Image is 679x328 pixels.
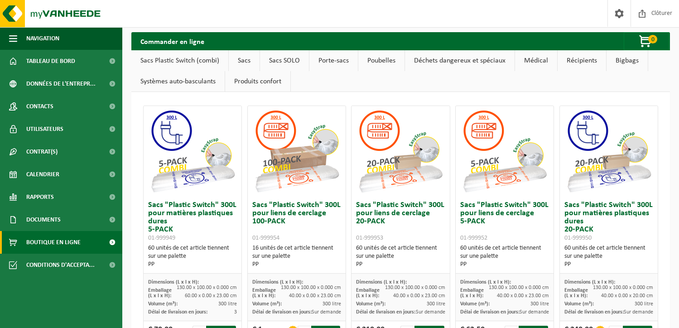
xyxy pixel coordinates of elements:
span: Tableau de bord [26,50,75,72]
span: 01-999952 [460,235,487,241]
div: 60 unités de cet article tiennent sur une palette [148,244,237,269]
img: 01-999950 [563,106,654,197]
span: 300 litre [323,301,341,307]
span: 40.00 x 0.00 x 23.00 cm [393,293,445,299]
span: Volume (m³): [356,301,385,307]
div: PP [148,260,237,269]
img: 01-999952 [459,106,550,197]
span: 60.00 x 0.00 x 23.00 cm [185,293,237,299]
div: PP [564,260,653,269]
a: Systèmes auto-basculants [131,71,225,92]
span: 0 [648,35,657,43]
span: 130.00 x 100.00 x 0.000 cm [385,285,445,290]
span: Volume (m³): [460,301,490,307]
div: 16 unités de cet article tiennent sur une palette [252,244,341,269]
div: 60 unités de cet article tiennent sur une palette [564,244,653,269]
span: Calendrier [26,163,59,186]
h3: Sacs "Plastic Switch" 300L pour matières plastiques dures 20-PACK [564,201,653,242]
div: PP [356,260,445,269]
span: Emballage (L x l x H): [564,288,588,299]
span: Utilisateurs [26,118,63,140]
span: Documents [26,208,61,231]
span: Emballage (L x l x H): [460,288,484,299]
span: 300 litre [530,301,549,307]
span: Dimensions (L x l x H): [356,280,407,285]
span: Emballage (L x l x H): [148,288,172,299]
span: 300 litre [427,301,445,307]
div: PP [460,260,549,269]
span: Délai de livraison en jours: [148,309,207,315]
span: Volume (m³): [564,301,594,307]
span: Contrat(s) [26,140,58,163]
span: Rapports [26,186,54,208]
span: 01-999949 [148,235,175,241]
span: Délai de livraison en jours: [356,309,415,315]
span: 300 litre [635,301,653,307]
div: PP [252,260,341,269]
span: Sur demande [312,309,341,315]
span: 300 litre [218,301,237,307]
a: Sacs Plastic Switch (combi) [131,50,228,71]
span: 130.00 x 100.00 x 0.000 cm [177,285,237,290]
a: Porte-sacs [309,50,358,71]
span: Contacts [26,95,53,118]
span: Délai de livraison en jours: [252,309,312,315]
span: Délai de livraison en jours: [460,309,520,315]
span: 130.00 x 100.00 x 0.000 cm [281,285,341,290]
span: Dimensions (L x l x H): [460,280,511,285]
span: Délai de livraison en jours: [564,309,624,315]
img: 01-999949 [147,106,238,197]
a: Récipients [558,50,606,71]
span: 40.00 x 0.00 x 23.00 cm [497,293,549,299]
a: Poubelles [358,50,405,71]
span: Volume (m³): [252,301,282,307]
span: Navigation [26,27,59,50]
h3: Sacs "Plastic Switch" 300L pour matières plastiques dures 5-PACK [148,201,237,242]
a: Bigbags [607,50,648,71]
h3: Sacs "Plastic Switch" 300L pour liens de cerclage 100-PACK [252,201,341,242]
span: Sur demande [624,309,653,315]
span: 40.00 x 0.00 x 23.00 cm [289,293,341,299]
span: Données de l'entrepr... [26,72,96,95]
div: 60 unités de cet article tiennent sur une palette [356,244,445,269]
span: Boutique en ligne [26,231,81,254]
a: Produits confort [225,71,290,92]
span: Dimensions (L x l x H): [564,280,615,285]
div: 60 unités de cet article tiennent sur une palette [460,244,549,269]
a: Déchets dangereux et spéciaux [405,50,515,71]
span: Dimensions (L x l x H): [252,280,303,285]
span: Emballage (L x l x H): [252,288,276,299]
a: Sacs SOLO [260,50,309,71]
img: 01-999953 [355,106,446,197]
span: Sur demande [520,309,549,315]
button: 0 [624,32,669,50]
img: 01-999954 [251,106,342,197]
a: Sacs [229,50,260,71]
h3: Sacs "Plastic Switch" 300L pour liens de cerclage 5-PACK [460,201,549,242]
h3: Sacs "Plastic Switch" 300L pour liens de cerclage 20-PACK [356,201,445,242]
span: Volume (m³): [148,301,178,307]
a: Médical [515,50,557,71]
span: 01-999950 [564,235,592,241]
span: 40.00 x 0.00 x 20.00 cm [601,293,653,299]
span: Conditions d'accepta... [26,254,95,276]
span: Dimensions (L x l x H): [148,280,199,285]
span: Emballage (L x l x H): [356,288,380,299]
span: 01-999953 [356,235,383,241]
h2: Commander en ligne [131,32,213,50]
span: 3 [234,309,237,315]
span: 01-999954 [252,235,279,241]
span: 130.00 x 100.00 x 0.000 cm [489,285,549,290]
span: Sur demande [416,309,445,315]
span: 130.00 x 100.00 x 0.000 cm [593,285,653,290]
